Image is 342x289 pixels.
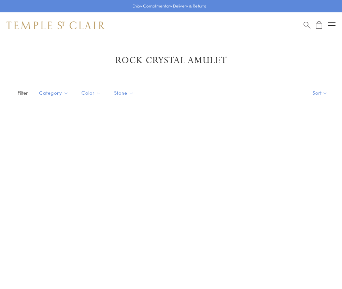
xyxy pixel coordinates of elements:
[304,21,310,29] a: Search
[36,89,73,97] span: Category
[111,89,139,97] span: Stone
[298,83,342,103] button: Show sort by
[34,86,73,100] button: Category
[328,21,335,29] button: Open navigation
[7,21,105,29] img: Temple St. Clair
[16,55,326,66] h1: Rock Crystal Amulet
[77,86,106,100] button: Color
[316,21,322,29] a: Open Shopping Bag
[78,89,106,97] span: Color
[133,3,207,9] p: Enjoy Complimentary Delivery & Returns
[109,86,139,100] button: Stone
